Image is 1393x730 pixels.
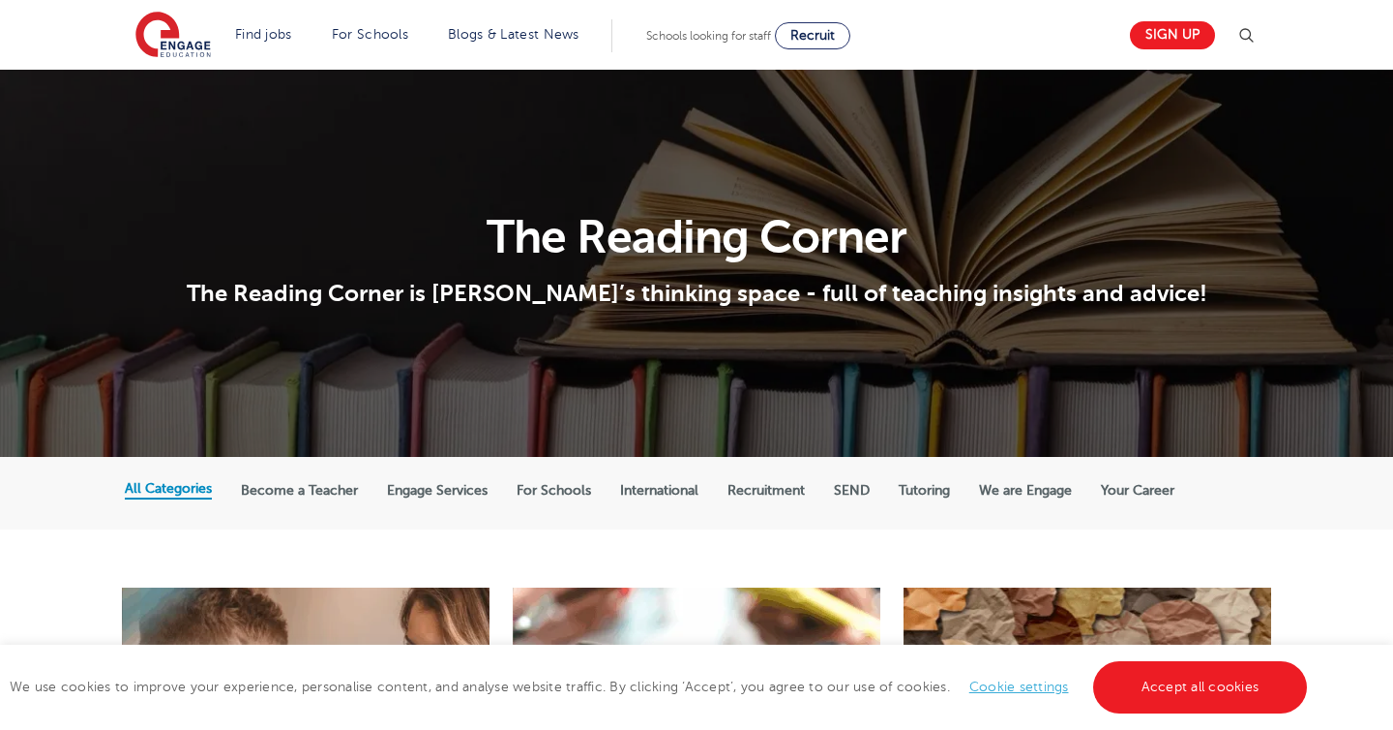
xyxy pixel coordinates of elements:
label: SEND [834,482,870,500]
a: Sign up [1130,21,1215,49]
img: Engage Education [135,12,211,60]
label: Engage Services [387,482,488,500]
label: Recruitment [727,482,805,500]
label: Your Career [1101,482,1174,500]
label: We are Engage [979,482,1072,500]
label: Become a Teacher [241,482,358,500]
a: Cookie settings [969,680,1069,694]
p: The Reading Corner is [PERSON_NAME]’s thinking space - full of teaching insights and advice! [125,279,1269,308]
a: Blogs & Latest News [448,27,579,42]
label: Tutoring [899,482,950,500]
span: Schools looking for staff [646,29,771,43]
a: Accept all cookies [1093,661,1308,714]
a: Recruit [775,22,850,49]
a: For Schools [332,27,408,42]
span: Recruit [790,28,835,43]
h1: The Reading Corner [125,214,1269,260]
span: We use cookies to improve your experience, personalise content, and analyse website traffic. By c... [10,680,1312,694]
label: International [620,482,698,500]
a: Find jobs [235,27,292,42]
label: All Categories [125,480,212,498]
label: For Schools [517,482,591,500]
